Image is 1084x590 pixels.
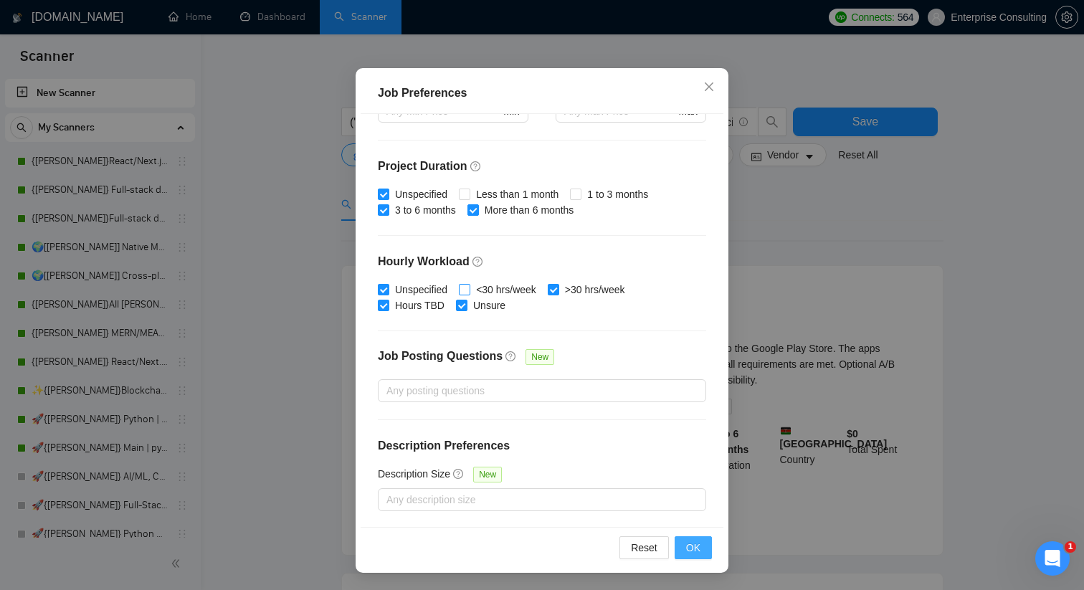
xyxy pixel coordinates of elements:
[528,100,556,140] div: -
[389,282,453,298] span: Unspecified
[1065,541,1076,553] span: 1
[581,186,654,202] span: 1 to 3 months
[378,348,503,365] h4: Job Posting Questions
[1035,541,1070,576] iframe: Intercom live chat
[470,161,482,172] span: question-circle
[675,536,712,559] button: OK
[470,282,542,298] span: <30 hrs/week
[526,349,554,365] span: New
[472,256,484,267] span: question-circle
[631,540,657,556] span: Reset
[690,68,728,107] button: Close
[505,351,517,362] span: question-circle
[453,468,465,480] span: question-circle
[378,253,706,270] h4: Hourly Workload
[470,186,564,202] span: Less than 1 month
[619,536,669,559] button: Reset
[559,282,631,298] span: >30 hrs/week
[389,186,453,202] span: Unspecified
[473,467,502,482] span: New
[378,85,706,102] div: Job Preferences
[389,298,450,313] span: Hours TBD
[479,202,580,218] span: More than 6 months
[686,540,700,556] span: OK
[703,81,715,92] span: close
[378,437,706,455] h4: Description Preferences
[389,202,462,218] span: 3 to 6 months
[378,466,450,482] h5: Description Size
[467,298,511,313] span: Unsure
[378,158,706,175] h4: Project Duration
